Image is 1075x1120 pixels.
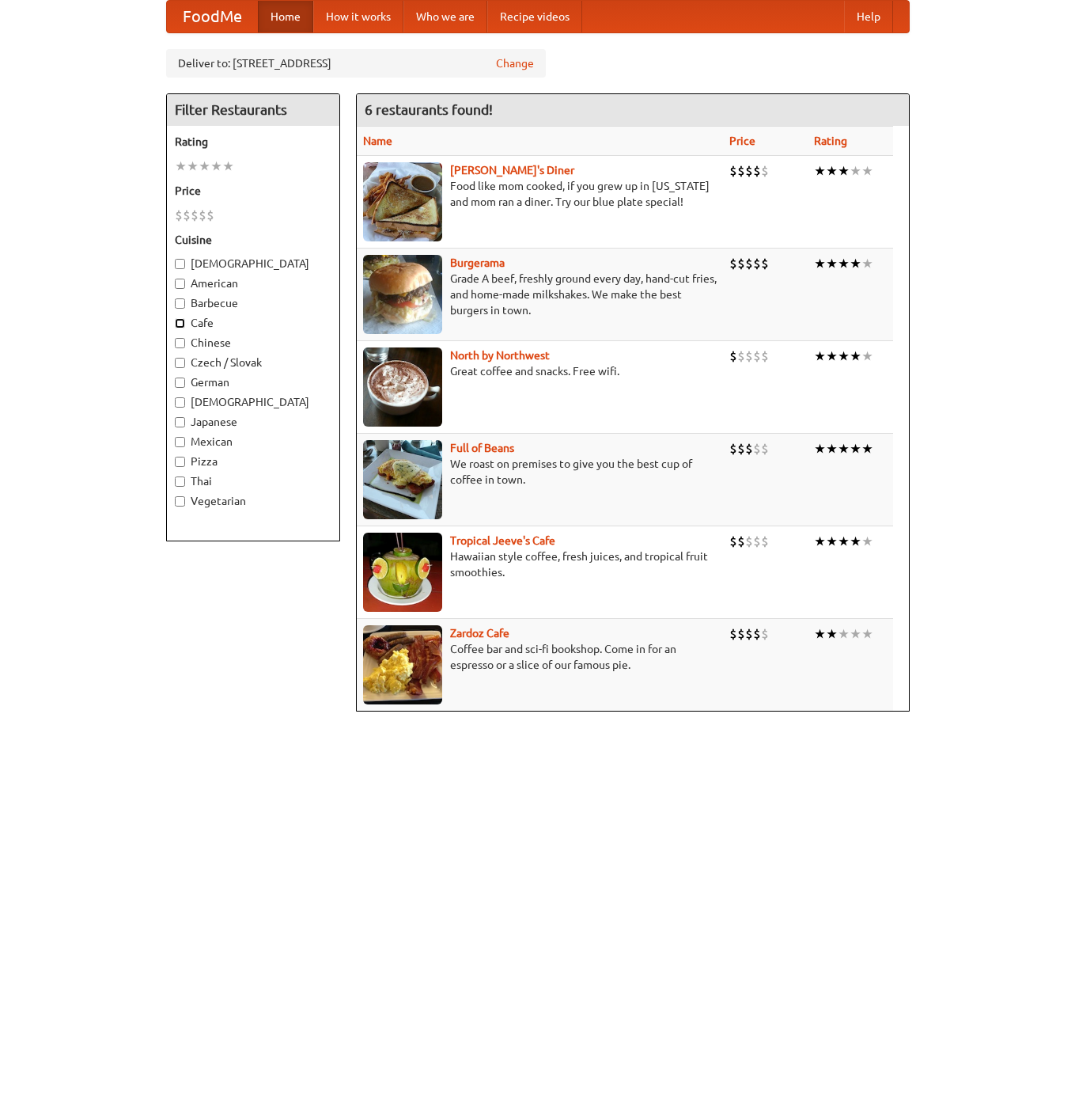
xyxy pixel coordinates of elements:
[166,49,546,78] div: Deliver to: [STREET_ADDRESS]
[183,207,191,224] li: $
[850,440,861,457] li: ★
[175,256,331,271] label: [DEMOGRAPHIC_DATA]
[222,158,234,175] li: ★
[167,1,258,32] a: FoodMe
[363,533,442,612] img: jeeves.jpg
[826,440,838,457] li: ★
[363,178,717,210] p: Food like mom cooked, if you grew up in [US_STATE] and mom ran a diner. Try our blue plate special!
[729,625,737,643] li: $
[737,162,745,180] li: $
[753,162,761,180] li: $
[729,347,737,365] li: $
[745,255,753,272] li: $
[363,162,442,241] img: sallys.jpg
[175,295,331,311] label: Barbecue
[761,162,769,180] li: $
[167,94,339,126] h4: Filter Restaurants
[814,162,826,180] li: ★
[737,533,745,550] li: $
[814,440,826,457] li: ★
[191,207,199,224] li: $
[175,394,331,410] label: [DEMOGRAPHIC_DATA]
[403,1,487,32] a: Who we are
[496,55,534,71] a: Change
[850,625,861,643] li: ★
[861,347,873,365] li: ★
[175,207,183,224] li: $
[363,363,717,379] p: Great coffee and snacks. Free wifi.
[844,1,893,32] a: Help
[838,533,850,550] li: ★
[814,533,826,550] li: ★
[753,347,761,365] li: $
[199,158,210,175] li: ★
[175,279,185,289] input: American
[175,298,185,309] input: Barbecue
[175,259,185,269] input: [DEMOGRAPHIC_DATA]
[814,255,826,272] li: ★
[175,338,185,348] input: Chinese
[210,158,222,175] li: ★
[745,440,753,457] li: $
[363,549,717,580] p: Hawaiian style coffee, fresh juices, and tropical fruit smoothies.
[729,255,737,272] li: $
[365,102,493,117] ng-pluralize: 6 restaurants found!
[363,440,442,519] img: beans.jpg
[753,625,761,643] li: $
[175,476,185,487] input: Thai
[861,162,873,180] li: ★
[199,207,206,224] li: $
[175,434,331,450] label: Mexican
[450,256,505,269] a: Burgerama
[450,164,574,177] b: [PERSON_NAME]'s Diner
[363,255,442,334] img: burgerama.jpg
[850,533,861,550] li: ★
[206,207,214,224] li: $
[838,625,850,643] li: ★
[450,627,509,640] a: Zardoz Cafe
[826,533,838,550] li: ★
[814,347,826,365] li: ★
[850,347,861,365] li: ★
[737,625,745,643] li: $
[363,641,717,673] p: Coffee bar and sci-fi bookshop. Come in for an espresso or a slice of our famous pie.
[258,1,313,32] a: Home
[363,456,717,488] p: We roast on premises to give you the best cup of coffee in town.
[729,440,737,457] li: $
[175,496,185,507] input: Vegetarian
[175,397,185,408] input: [DEMOGRAPHIC_DATA]
[363,271,717,318] p: Grade A beef, freshly ground every day, hand-cut fries, and home-made milkshakes. We make the bes...
[450,442,514,454] a: Full of Beans
[487,1,582,32] a: Recipe videos
[450,534,555,547] b: Tropical Jeeve's Cafe
[745,625,753,643] li: $
[737,440,745,457] li: $
[450,349,550,362] a: North by Northwest
[729,533,737,550] li: $
[175,374,331,390] label: German
[175,493,331,509] label: Vegetarian
[175,457,185,467] input: Pizza
[745,533,753,550] li: $
[745,162,753,180] li: $
[838,440,850,457] li: ★
[175,378,185,388] input: German
[861,625,873,643] li: ★
[850,255,861,272] li: ★
[737,347,745,365] li: $
[175,355,331,370] label: Czech / Slovak
[761,255,769,272] li: $
[850,162,861,180] li: ★
[175,158,187,175] li: ★
[729,162,737,180] li: $
[175,358,185,368] input: Czech / Slovak
[861,440,873,457] li: ★
[363,135,392,147] a: Name
[761,347,769,365] li: $
[761,440,769,457] li: $
[838,255,850,272] li: ★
